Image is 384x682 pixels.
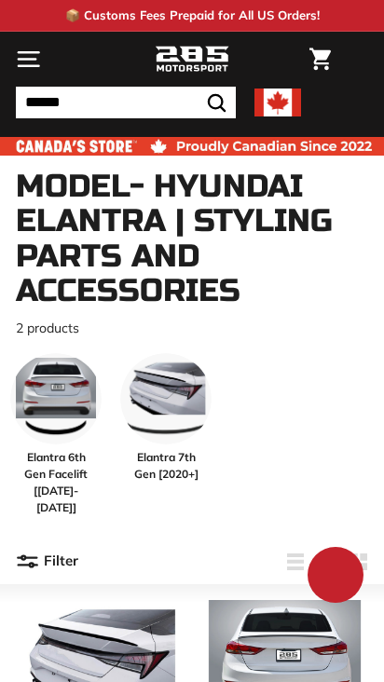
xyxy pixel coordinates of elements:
[16,539,78,584] button: Filter
[16,170,368,309] h1: Model- Hyundai Elantra | Styling Parts and Accessories
[300,33,340,86] a: Cart
[16,87,236,118] input: Search
[16,319,368,338] p: 2 products
[120,449,212,483] span: Elantra 7th Gen [2020+]
[120,353,212,516] a: Elantra 7th Gen [2020+]
[65,7,320,25] p: 📦 Customs Fees Prepaid for All US Orders!
[302,547,369,607] inbox-online-store-chat: Shopify online store chat
[155,44,229,75] img: Logo_285_Motorsport_areodynamics_components
[10,353,102,516] a: Elantra 6th Gen Facelift [[DATE]-[DATE]]
[10,449,102,516] span: Elantra 6th Gen Facelift [[DATE]-[DATE]]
